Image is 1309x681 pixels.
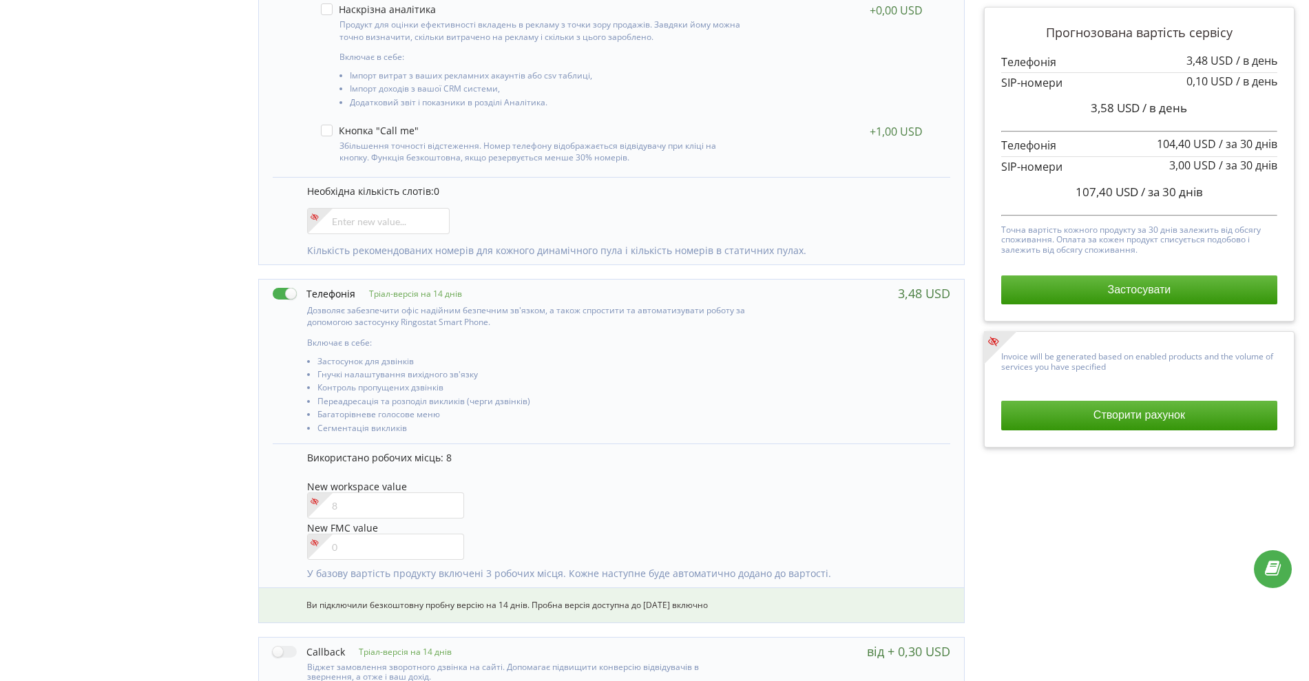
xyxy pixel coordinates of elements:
div: +0,00 USD [870,3,923,17]
span: 104,40 USD [1157,136,1216,151]
p: Точна вартість кожного продукту за 30 днів залежить від обсягу споживання. Оплата за кожен продук... [1001,222,1277,255]
span: New FMC value [307,521,378,534]
li: Імпорт доходів з вашої CRM системи, [350,84,742,97]
label: Кнопка "Call me" [321,125,419,136]
span: / в день [1236,74,1277,89]
span: 3,48 USD [1186,53,1233,68]
p: SIP-номери [1001,159,1277,175]
span: 0,10 USD [1186,74,1233,89]
li: Імпорт витрат з ваших рекламних акаунтів або csv таблиці, [350,71,742,84]
p: Дозволяє забезпечити офіс надійним безпечним зв'язком, а також спростити та автоматизувати роботу... [307,304,747,328]
label: Callback [273,645,345,659]
span: / за 30 днів [1219,136,1277,151]
p: Прогнозована вартість сервісу [1001,24,1277,42]
p: Тріал-версія на 14 днів [345,646,452,658]
span: 107,40 USD [1076,184,1138,200]
p: Тріал-версія на 14 днів [355,288,462,300]
p: Необхідна кількість слотів: [307,185,936,198]
input: 0 [307,534,465,560]
span: Використано робочих місць: 8 [307,451,452,464]
p: Включає в себе: [307,337,747,348]
li: Додатковий звіт і показники в розділі Аналітика. [350,98,742,111]
span: / в день [1236,53,1277,68]
div: 3,48 USD [898,286,950,300]
label: Наскрізна аналітика [321,3,436,15]
input: 8 [307,492,465,518]
li: Сегментація викликів [317,423,747,437]
li: Багаторівневе голосове меню [317,410,747,423]
li: Переадресація та розподіл викликів (черги дзвінків) [317,397,747,410]
span: / в день [1142,100,1187,116]
p: Телефонія [1001,138,1277,154]
label: Телефонія [273,286,355,301]
p: Телефонія [1001,54,1277,70]
div: +1,00 USD [870,125,923,138]
div: від + 0,30 USD [867,645,950,658]
button: Застосувати [1001,275,1277,304]
input: Enter new value... [307,208,450,234]
p: Продукт для оцінки ефективності вкладень в рекламу з точки зору продажів. Завдяки йому можна точн... [339,19,742,42]
p: У базову вартість продукту включені 3 робочих місця. Кожне наступне буде автоматично додано до ва... [307,567,936,580]
p: Включає в себе: [339,51,742,63]
span: / за 30 днів [1141,184,1203,200]
p: Invoice will be generated based on enabled products and the volume of services you have specified [1001,348,1277,372]
p: Кількість рекомендованих номерів для кожного динамічного пула і кількість номерів в статичних пулах. [307,244,936,258]
p: Збільшення точності відстеження. Номер телефону відображається відвідувачу при кліці на кнопку. Ф... [339,140,742,163]
span: New workspace value [307,480,407,493]
span: / за 30 днів [1219,158,1277,173]
span: 3,58 USD [1091,100,1140,116]
span: 3,00 USD [1169,158,1216,173]
li: Застосунок для дзвінків [317,357,747,370]
div: Ви підключили безкоштовну пробну версію на 14 днів. Пробна версія доступна до [DATE] включно [259,587,964,622]
li: Контроль пропущених дзвінків [317,383,747,396]
button: Створити рахунок [1001,401,1277,430]
li: Гнучкі налаштування вихідного зв'язку [317,370,747,383]
span: 0 [434,185,439,198]
p: SIP-номери [1001,75,1277,91]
